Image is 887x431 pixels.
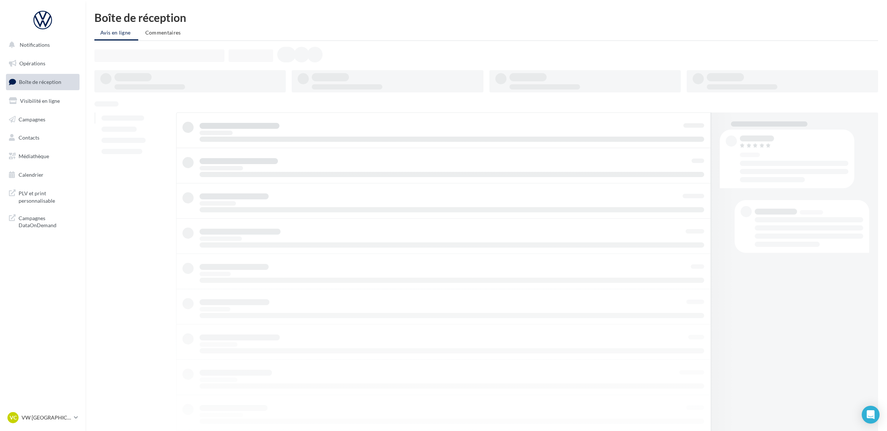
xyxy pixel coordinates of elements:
[4,112,81,127] a: Campagnes
[4,74,81,90] a: Boîte de réception
[4,56,81,71] a: Opérations
[4,93,81,109] a: Visibilité en ligne
[4,167,81,183] a: Calendrier
[4,130,81,146] a: Contacts
[20,42,50,48] span: Notifications
[145,29,181,36] span: Commentaires
[19,213,77,229] span: Campagnes DataOnDemand
[19,79,61,85] span: Boîte de réception
[19,188,77,204] span: PLV et print personnalisable
[94,12,878,23] div: Boîte de réception
[862,406,880,424] div: Open Intercom Messenger
[19,153,49,159] span: Médiathèque
[4,210,81,232] a: Campagnes DataOnDemand
[22,414,71,421] p: VW [GEOGRAPHIC_DATA]
[20,98,60,104] span: Visibilité en ligne
[19,60,45,66] span: Opérations
[19,116,45,122] span: Campagnes
[4,148,81,164] a: Médiathèque
[4,37,78,53] button: Notifications
[19,172,43,178] span: Calendrier
[19,134,39,141] span: Contacts
[4,185,81,207] a: PLV et print personnalisable
[6,411,80,425] a: VC VW [GEOGRAPHIC_DATA]
[10,414,17,421] span: VC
